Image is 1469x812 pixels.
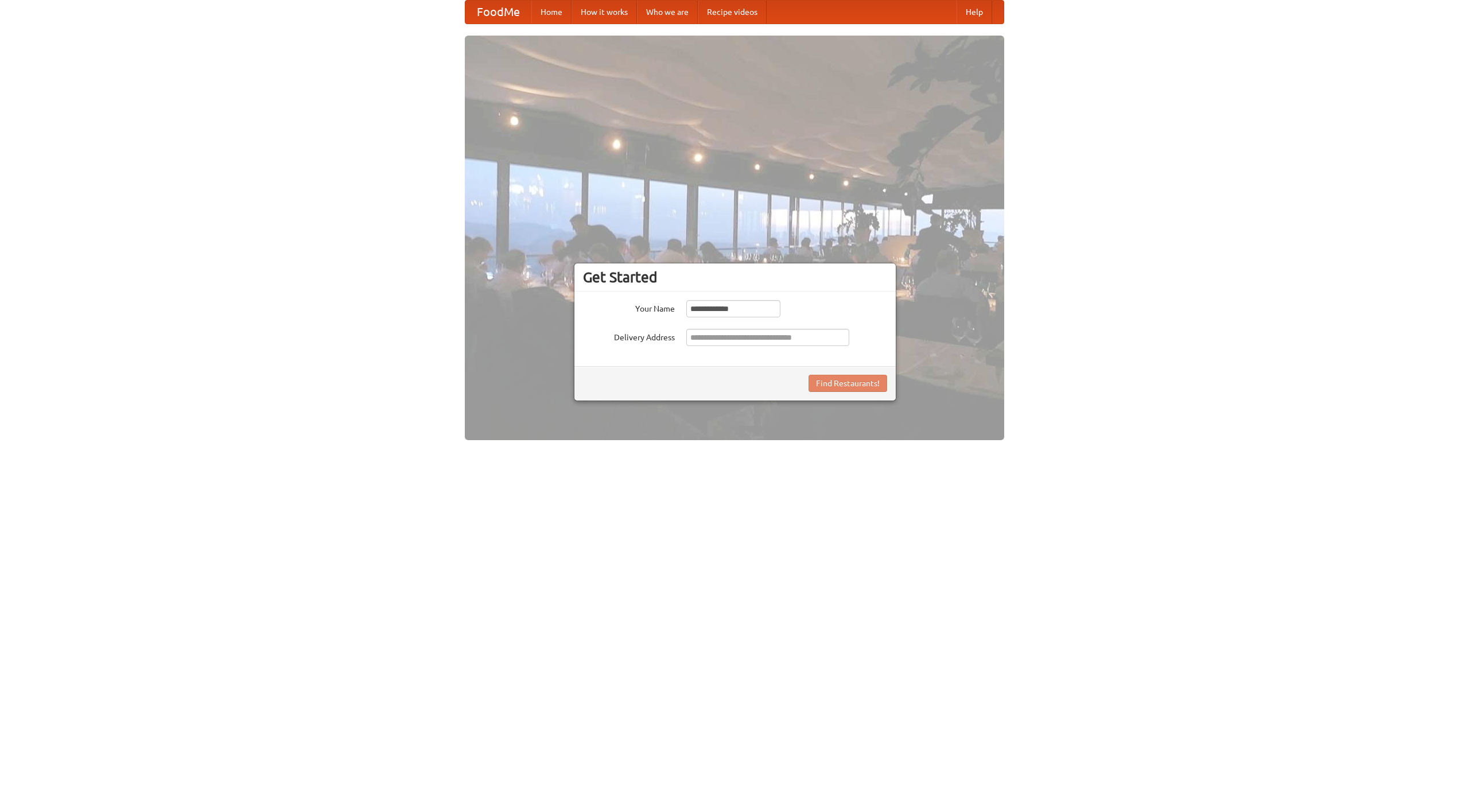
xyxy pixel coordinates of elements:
a: FoodMe [465,1,531,24]
a: Who we are [637,1,698,24]
h3: Get Started [583,269,887,286]
a: How it works [572,1,637,24]
label: Your Name [583,300,675,314]
a: Help [957,1,992,24]
a: Recipe videos [698,1,767,24]
button: Find Restaurants! [809,375,887,392]
label: Delivery Address [583,329,675,343]
a: Home [531,1,572,24]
